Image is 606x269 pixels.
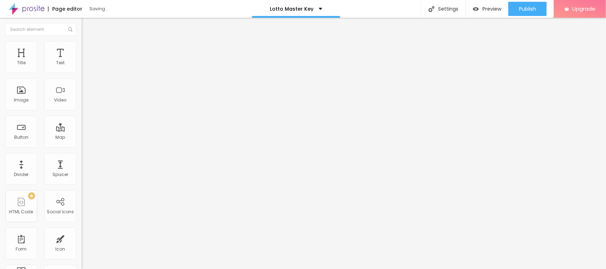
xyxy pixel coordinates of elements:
button: Preview [466,2,508,16]
span: Publish [519,6,536,12]
input: Search element [5,23,76,36]
div: Icon [56,247,65,252]
span: Upgrade [572,6,595,12]
div: Spacer [53,172,68,177]
div: Social Icons [47,209,74,214]
iframe: Editor [82,18,606,269]
img: Icone [428,6,435,12]
div: Map [56,135,65,140]
img: Icone [68,27,72,32]
div: Video [54,98,67,103]
div: Page editor [48,6,82,11]
button: Publish [508,2,547,16]
div: Title [17,60,26,65]
div: Button [14,135,28,140]
div: HTML Code [10,209,33,214]
div: Divider [14,172,29,177]
div: Image [14,98,29,103]
div: Saving... [89,7,171,11]
div: Text [56,60,65,65]
img: view-1.svg [473,6,479,12]
span: Preview [482,6,501,12]
div: Form [16,247,27,252]
p: Lotto Master Key [270,6,313,11]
